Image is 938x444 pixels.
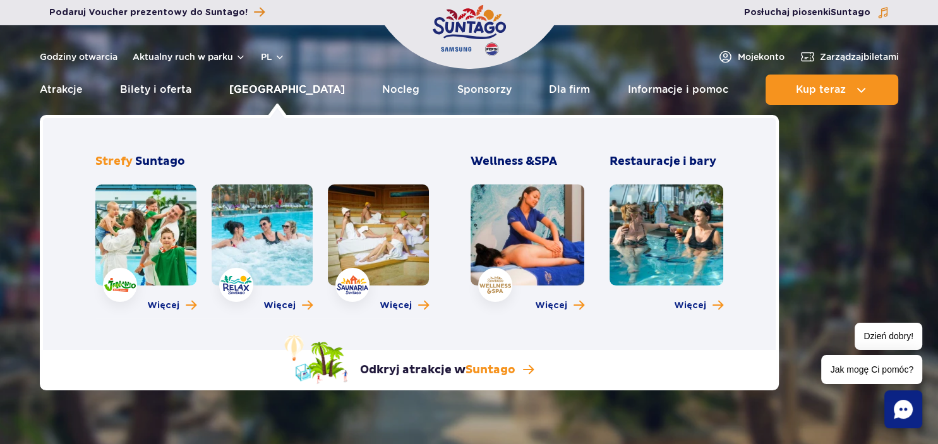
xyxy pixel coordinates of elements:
a: Godziny otwarcia [40,51,117,63]
span: Suntago [135,154,185,169]
a: Więcej o strefie Relax [263,299,313,312]
span: Moje konto [738,51,785,63]
p: Odkryj atrakcje w [360,363,515,378]
span: Więcej [380,299,412,312]
a: [GEOGRAPHIC_DATA] [229,75,345,105]
button: pl [261,51,285,63]
a: Informacje i pomoc [628,75,728,105]
span: Strefy [95,154,133,169]
a: Więcej o strefie Saunaria [380,299,429,312]
span: Suntago [466,363,515,377]
span: Dzień dobry! [855,323,922,350]
a: Więcej o Restauracje i bary [674,299,723,312]
span: Więcej [535,299,567,312]
span: SPA [534,154,557,169]
span: Kup teraz [796,84,846,95]
a: Nocleg [382,75,419,105]
a: Zarządzajbiletami [800,49,899,64]
button: Kup teraz [766,75,898,105]
a: Bilety i oferta [120,75,191,105]
span: Więcej [147,299,179,312]
a: Sponsorzy [457,75,512,105]
span: Wellness & [471,154,557,169]
div: Chat [884,390,922,428]
a: Więcej o strefie Jamango [147,299,196,312]
span: Zarządzaj biletami [820,51,899,63]
span: Jak mogę Ci pomóc? [821,355,922,384]
span: Więcej [674,299,706,312]
a: Mojekonto [718,49,785,64]
h3: Restauracje i bary [610,154,723,169]
a: Dla firm [549,75,590,105]
a: Atrakcje [40,75,83,105]
button: Aktualny ruch w parku [133,52,246,62]
span: Więcej [263,299,296,312]
a: Odkryj atrakcje wSuntago [284,335,534,384]
a: Więcej o Wellness & SPA [535,299,584,312]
